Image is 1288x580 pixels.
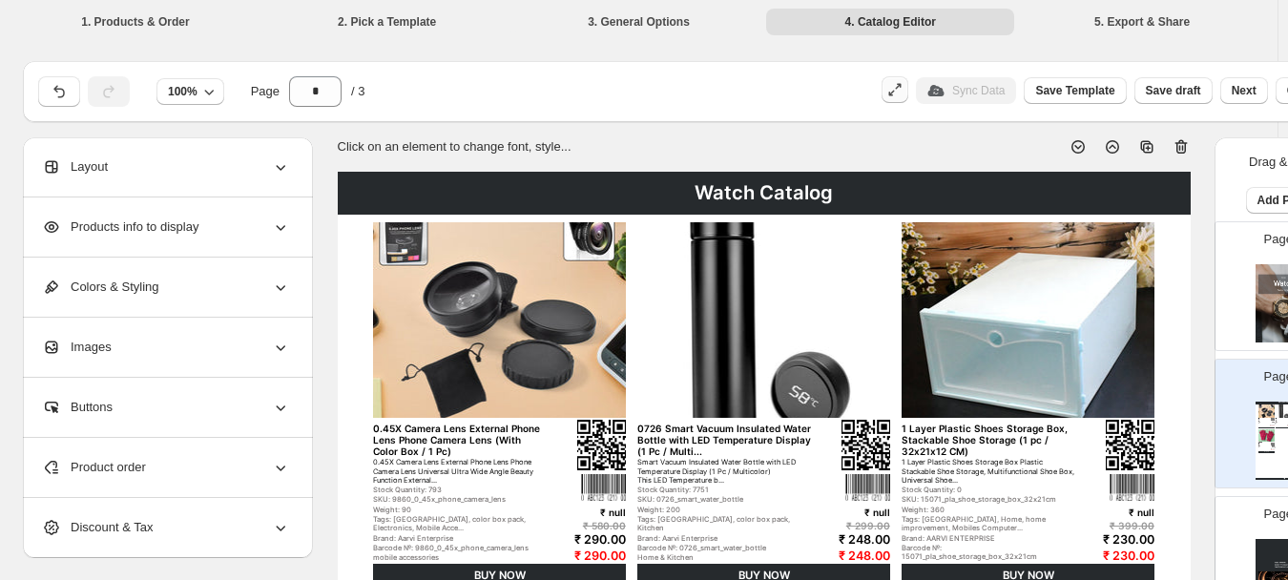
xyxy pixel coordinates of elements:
[1269,426,1275,427] div: ₹ 290.00
[373,495,548,504] div: SKU: 9860_0_45x_phone_camera_lens
[902,544,1076,561] div: Barcode №: 15071_pla_shoe_storage_box_32x21cm
[1258,423,1270,424] div: Barcode №: 9860_0_45x_phone_camera_lens
[373,534,548,543] div: Brand: Aarvi Enterprise
[1272,422,1275,424] img: barcode
[1271,443,1274,445] img: qrcode
[1258,418,1270,419] div: 0.45X Camera Lens External Phone Lens Phone Camera Lens (With Color Box / 1 Pc)
[373,222,625,418] img: primaryImage
[1258,443,1270,444] div: 1 Pair Moisturizing Gloves Finger Moisture Gloves Soft Moisturizing Gloves for Dry
[902,486,1076,494] div: Stock Quantity: 0
[902,563,1076,571] div: Home Improvement
[1258,429,1275,442] img: primaryImage
[1146,83,1201,98] span: Save draft
[1271,418,1274,421] img: qrcode
[637,486,812,494] div: Stock Quantity: 7751
[1272,445,1275,447] img: barcode
[535,532,625,547] div: ₹ 290.00
[637,458,812,484] div: Smart Vacuum Insulated Water Bottle with LED Temperature Display (1 Pc / Multicolor) This LED Tem...
[637,553,812,562] div: Home & Kitchen
[42,338,112,357] span: Images
[845,473,890,501] img: barcode
[535,549,625,563] div: ₹ 290.00
[1269,449,1275,450] div: ₹ 166.00
[535,520,625,531] div: ₹ 580.00
[1258,427,1275,429] div: BUY NOW
[577,420,626,470] img: qrcode
[1258,447,1270,448] div: Health & Personal Care
[351,82,364,101] span: / 3
[1276,424,1287,425] div: Home & Kitchen
[1064,549,1153,563] div: ₹ 230.00
[251,82,280,101] span: Page
[338,172,1191,215] div: Watch Catalog
[637,544,812,552] div: Barcode №: 0726_smart_water_bottle
[373,423,548,458] div: 0.45X Camera Lens External Phone Lens Phone Camera Lens (With Color Box / 1 Pc)
[156,78,224,105] button: 100%
[637,495,812,504] div: SKU: 0726_smart_water_bottle
[1276,419,1287,420] div: Smart Vacuum Insulated Water Bottle with LED Temperature Display (1 Pc / Multicolor) This LED Tem...
[373,544,548,552] div: Barcode №: 9860_0_45x_phone_camera_lens
[902,458,1076,484] div: 1 Layer Plastic Shoes Storage Box Plastic Stackable Shoe Storage, Multifunctional Shoe Box, Unive...
[637,534,812,543] div: Brand: Aarvi Enterprise
[581,473,626,501] img: barcode
[42,278,158,297] span: Colors & Styling
[42,518,153,537] span: Discount & Tax
[637,423,812,458] div: 0726 Smart Vacuum Insulated Water Bottle with LED Temperature Display (1 Pc / Multi...
[168,84,197,99] span: 100%
[1064,520,1153,531] div: ₹ 399.00
[1035,83,1114,98] span: Save Template
[1258,404,1275,417] img: primaryImage
[1276,418,1287,419] div: 0726 Smart Vacuum Insulated Water Bottle with LED Temperature Display (1 Pc / Multi...
[1106,420,1154,470] img: qrcode
[1276,423,1287,424] div: Barcode №: 0726_smart_water_bottle
[1269,450,1275,451] div: ₹ 166.00
[637,515,812,532] div: Tags: [GEOGRAPHIC_DATA], color box pack, Kitchen
[373,458,548,484] div: 0.45X Camera Lens External Phone Lens Phone Camera Lens Universal Ultra Wide Angle Beauty Functio...
[373,506,548,514] div: Weight: 90
[1232,83,1257,98] span: Next
[373,515,548,532] div: Tags: [GEOGRAPHIC_DATA], color box pack, Electronics, Mobile Acce...
[1134,77,1213,104] button: Save draft
[800,520,889,531] div: ₹ 299.00
[373,553,548,562] div: mobile accessories
[535,507,625,518] div: ₹ null
[637,222,889,418] img: primaryImage
[42,398,113,417] span: Buttons
[902,222,1153,418] img: primaryImage
[902,495,1076,504] div: SKU: 15071_pla_shoe_storage_box_32x21cm
[800,549,889,563] div: ₹ 248.00
[902,423,1076,458] div: 1 Layer Plastic Shoes Storage Box, Stackable Shoe Storage (1 pc / 32x21x12 CM)
[1220,77,1268,104] button: Next
[1064,532,1153,547] div: ₹ 230.00
[800,532,889,547] div: ₹ 248.00
[841,420,890,470] img: qrcode
[1258,424,1270,425] div: mobile accessories
[1258,451,1275,453] div: BUY NOW
[637,506,812,514] div: Weight: 200
[42,458,146,477] span: Product order
[373,486,548,494] div: Stock Quantity: 793
[338,137,571,156] p: Click on an element to change font, style...
[902,534,1076,543] div: Brand: AARVI ENTERPRISE
[42,157,108,176] span: Layout
[902,506,1076,514] div: Weight: 360
[800,507,889,518] div: ₹ null
[42,217,198,237] span: Products info to display
[902,515,1076,532] div: Tags: [GEOGRAPHIC_DATA], Home, home improvement, Mobiles Computer...
[1064,507,1153,518] div: ₹ null
[1024,77,1126,104] button: Save Template
[1110,473,1154,501] img: barcode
